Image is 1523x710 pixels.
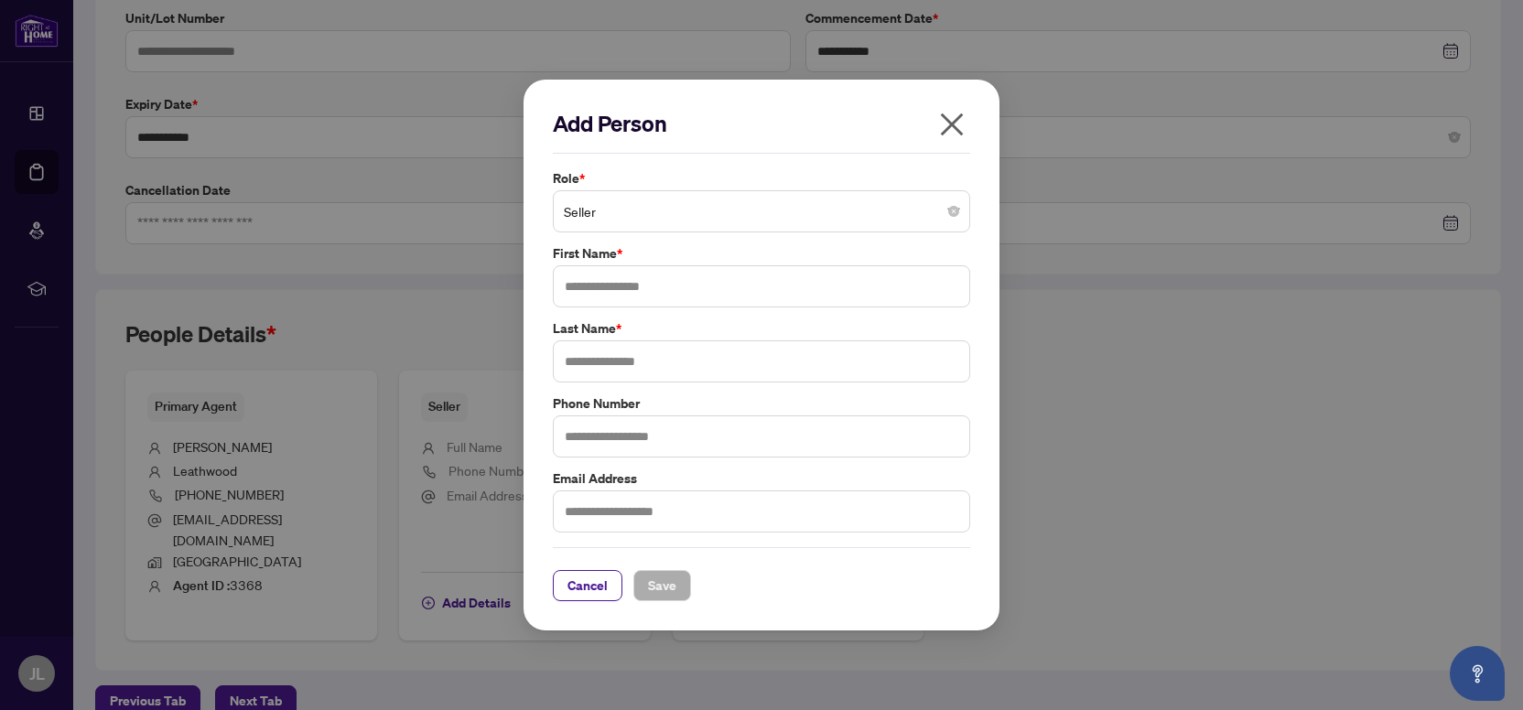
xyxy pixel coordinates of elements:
[553,243,970,264] label: First Name
[553,109,970,138] h2: Add Person
[564,194,959,229] span: Seller
[1450,646,1505,701] button: Open asap
[553,318,970,339] label: Last Name
[553,570,622,601] button: Cancel
[567,571,608,600] span: Cancel
[553,168,970,188] label: Role
[937,110,967,139] span: close
[633,570,691,601] button: Save
[553,468,970,489] label: Email Address
[948,206,959,217] span: close-circle
[553,393,970,414] label: Phone Number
